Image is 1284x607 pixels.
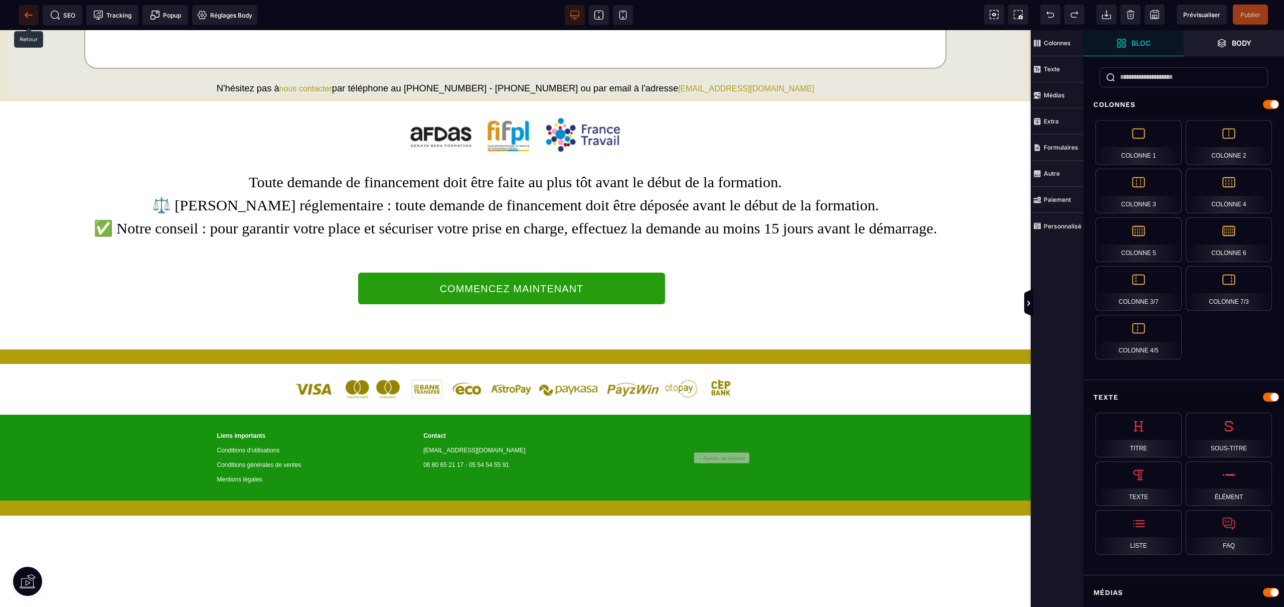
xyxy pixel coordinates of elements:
[407,84,624,126] img: a3e96e1fae69030dfd444ead6a0f7344_organismes-financeurs-formations-lakanal-prise-de-son-mixage-mas...
[1120,5,1141,25] span: Nettoyage
[1186,120,1272,165] div: Colonne 2
[1083,583,1284,602] div: Médias
[1083,30,1184,56] span: Ouvrir les blocs
[217,402,266,409] b: Liens importants
[358,242,665,274] button: COMMENCEZ MAINTENANT
[142,5,188,25] span: Créer une alerte modale
[1096,5,1116,25] span: Importer
[1031,82,1083,108] span: Médias
[1095,510,1182,555] div: Liste
[217,443,401,455] text: Mentions légales
[217,414,401,426] text: Conditions d'utilisations
[1095,217,1182,262] div: Colonne 5
[1083,289,1093,319] span: Afficher les vues
[217,429,401,441] text: Conditions générales de ventes
[150,10,181,20] span: Popup
[1095,461,1182,506] div: Texte
[1064,5,1084,25] span: Rétablir
[19,5,39,25] span: Retour
[1031,108,1083,135] span: Extra
[613,5,633,25] span: Voir mobile
[984,5,1004,25] span: Voir les composants
[1044,91,1065,99] strong: Médias
[1031,135,1083,161] span: Formulaires
[1044,39,1071,47] strong: Colonnes
[1031,161,1083,187] span: Autre
[1044,170,1060,177] strong: Autre
[423,429,607,441] text: 06 80 65 21 17 - 05 54 54 55 91
[589,5,609,25] span: Voir tablette
[1044,65,1060,73] strong: Texte
[43,5,82,25] span: Métadata SEO
[1183,11,1220,19] span: Prévisualiser
[1044,144,1078,151] strong: Formulaires
[565,5,585,25] span: Voir bureau
[1186,217,1272,262] div: Colonne 6
[1186,510,1272,555] div: FAQ
[1031,30,1083,56] span: Colonnes
[1232,39,1251,47] strong: Body
[1044,117,1059,125] strong: Extra
[1240,11,1260,19] span: Publier
[86,5,138,25] span: Code de suivi
[1008,5,1028,25] span: Capture d'écran
[1040,5,1060,25] span: Défaire
[1186,266,1272,311] div: Colonne 7/3
[1095,266,1182,311] div: Colonne 3/7
[1083,95,1284,114] div: Colonnes
[1233,5,1268,25] span: Enregistrer le contenu
[1095,169,1182,213] div: Colonne 3
[279,54,332,63] a: nous contacter
[192,5,257,25] span: Favicon
[93,10,131,20] span: Tracking
[1186,169,1272,213] div: Colonne 4
[197,10,252,20] span: Réglages Body
[1095,315,1182,359] div: Colonne 4/5
[15,141,1016,210] h2: Toute demande de financement doit être faite au plus tôt avant le début de la formation. ⚖️ [PERS...
[1044,196,1071,203] strong: Paiement
[1044,222,1081,230] strong: Personnalisé
[332,53,678,63] span: par téléphone au [PHONE_NUMBER] - [PHONE_NUMBER] ou par email à l'adresse
[423,414,607,426] text: [EMAIL_ADDRESS][DOMAIN_NAME]
[1186,413,1272,457] div: Sous-titre
[1145,5,1165,25] span: Enregistrer
[1031,56,1083,82] span: Texte
[1031,213,1083,239] span: Personnalisé
[423,402,446,409] b: Contact
[1095,120,1182,165] div: Colonne 1
[1132,39,1151,47] strong: Bloc
[217,53,279,63] span: N'hésitez pas à
[293,345,738,374] img: 0335570966b9476a159d1b8473187e86_Capture_d%E2%80%99e%CC%81cran_2025-08-13_a%CC%80_16.47.23.png
[1083,388,1284,407] div: Texte
[678,54,814,63] a: [EMAIL_ADDRESS][DOMAIN_NAME]
[1184,30,1284,56] span: Ouvrir les calques
[1031,187,1083,213] span: Paiement
[1186,461,1272,506] div: Élément
[1095,413,1182,457] div: Titre
[50,10,75,20] span: SEO
[1177,5,1227,25] span: Aperçu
